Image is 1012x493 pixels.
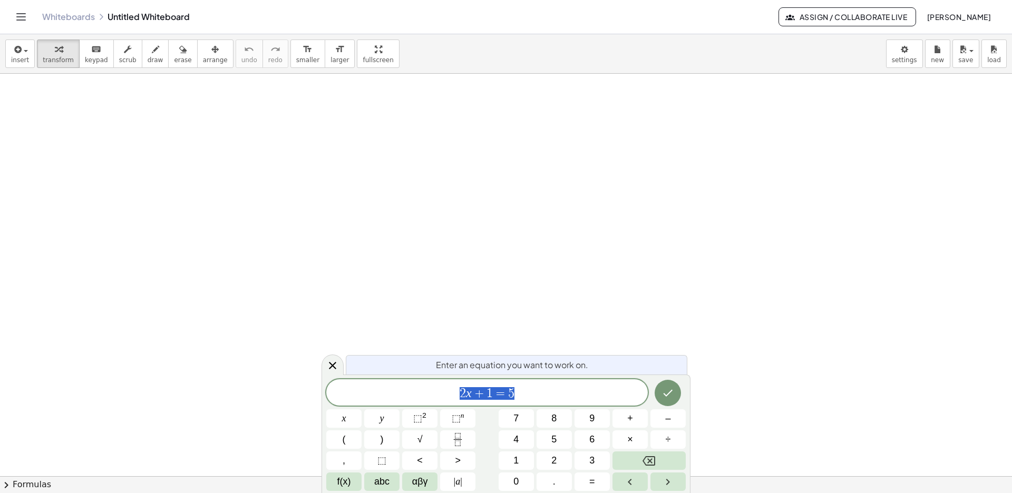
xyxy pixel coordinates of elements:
span: × [627,432,633,447]
button: 6 [575,430,610,449]
span: = [589,475,595,489]
button: format_sizesmaller [290,40,325,68]
button: 9 [575,409,610,428]
span: undo [241,56,257,64]
button: 7 [499,409,534,428]
span: [PERSON_NAME] [927,12,991,22]
button: Squared [402,409,437,428]
span: ) [381,432,384,447]
span: 1 [486,387,493,400]
button: 5 [537,430,572,449]
button: x [326,409,362,428]
span: < [417,453,423,468]
span: a [454,475,462,489]
button: Plus [612,409,648,428]
span: new [931,56,944,64]
span: = [493,387,508,400]
span: ⬚ [377,453,386,468]
button: Superscript [440,409,475,428]
button: Toggle navigation [13,8,30,25]
button: Less than [402,451,437,470]
button: Greek alphabet [402,472,437,491]
span: erase [174,56,191,64]
span: draw [148,56,163,64]
span: 7 [513,411,519,426]
button: format_sizelarger [325,40,355,68]
sup: 2 [422,411,426,419]
span: redo [268,56,283,64]
button: Functions [326,472,362,491]
button: keyboardkeypad [79,40,114,68]
button: 4 [499,430,534,449]
button: save [952,40,979,68]
span: x [342,411,346,426]
button: Done [655,380,681,406]
button: Placeholder [364,451,400,470]
button: 3 [575,451,610,470]
button: Equals [575,472,610,491]
i: format_size [303,43,313,56]
button: Divide [650,430,686,449]
i: undo [244,43,254,56]
i: keyboard [91,43,101,56]
i: format_size [335,43,345,56]
span: √ [417,432,423,447]
span: scrub [119,56,137,64]
span: y [380,411,384,426]
a: Whiteboards [42,12,95,22]
span: abc [374,475,390,489]
span: | [460,476,462,487]
button: ) [364,430,400,449]
button: 8 [537,409,572,428]
span: Assign / Collaborate Live [787,12,907,22]
button: insert [5,40,35,68]
span: > [455,453,461,468]
span: 4 [513,432,519,447]
span: 1 [513,453,519,468]
span: f(x) [337,475,351,489]
button: Fraction [440,430,475,449]
span: save [958,56,973,64]
span: , [343,453,345,468]
span: smaller [296,56,319,64]
span: + [472,387,487,400]
button: redoredo [262,40,288,68]
button: 0 [499,472,534,491]
span: insert [11,56,29,64]
var: x [466,386,472,400]
button: y [364,409,400,428]
span: arrange [203,56,228,64]
span: 5 [508,387,514,400]
span: | [454,476,456,487]
button: Square root [402,430,437,449]
span: Enter an equation you want to work on. [436,359,588,371]
button: transform [37,40,80,68]
span: transform [43,56,74,64]
button: . [537,472,572,491]
button: erase [168,40,197,68]
button: settings [886,40,923,68]
span: keypad [85,56,108,64]
button: Times [612,430,648,449]
button: Alphabet [364,472,400,491]
button: Minus [650,409,686,428]
span: . [553,475,556,489]
span: 8 [551,411,557,426]
span: fullscreen [363,56,393,64]
button: new [925,40,950,68]
button: Assign / Collaborate Live [779,7,916,26]
sup: n [461,411,464,419]
span: 2 [460,387,466,400]
span: – [665,411,670,426]
span: 9 [589,411,595,426]
button: load [981,40,1007,68]
span: load [987,56,1001,64]
button: Backspace [612,451,686,470]
span: 5 [551,432,557,447]
button: 2 [537,451,572,470]
button: Greater than [440,451,475,470]
span: 2 [551,453,557,468]
span: 0 [513,475,519,489]
button: , [326,451,362,470]
span: settings [892,56,917,64]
